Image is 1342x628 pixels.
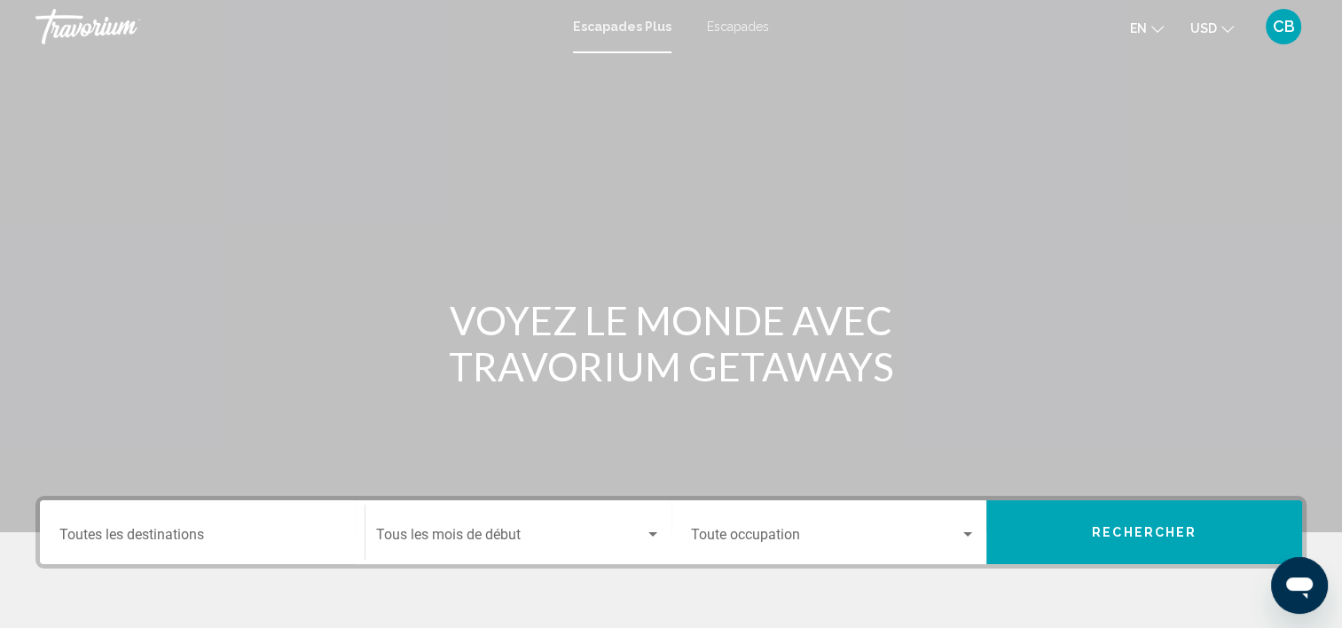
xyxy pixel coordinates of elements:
button: Menu utilisateur [1260,8,1307,45]
a: Escapades Plus [573,20,671,34]
iframe: Bouton de lancement de la fenêtre de messagerie [1271,557,1328,614]
button: Changer la langue [1130,15,1164,41]
a: Escapades [707,20,769,34]
a: Travorium [35,9,555,44]
span: USD [1190,21,1217,35]
span: Rechercher [1092,526,1197,540]
div: Widget de recherche [40,500,1302,564]
h1: VOYEZ LE MONDE AVEC TRAVORIUM GETAWAYS [339,297,1004,389]
span: en [1130,21,1147,35]
button: Changer de devise [1190,15,1234,41]
span: CB [1273,18,1295,35]
button: Rechercher [986,500,1302,564]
